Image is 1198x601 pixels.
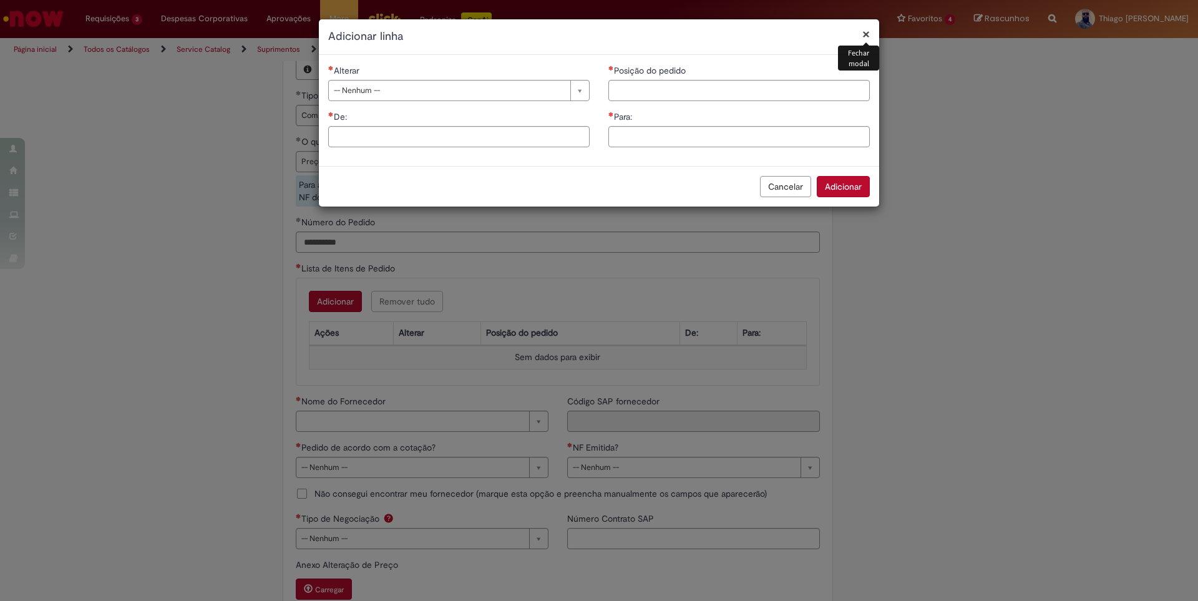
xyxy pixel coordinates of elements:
span: Necessários [328,66,334,71]
button: Fechar modal [862,27,870,41]
span: Necessários [328,112,334,117]
span: De: [334,111,349,122]
input: Posição do pedido [608,80,870,101]
button: Cancelar [760,176,811,197]
input: Para: [608,126,870,147]
span: Para: [614,111,635,122]
input: De: [328,126,590,147]
span: Necessários [608,66,614,71]
span: -- Nenhum -- [334,81,564,100]
span: Alterar [334,65,362,76]
span: Posição do pedido [614,65,688,76]
span: Necessários [608,112,614,117]
h2: Adicionar linha [328,29,870,45]
div: Fechar modal [838,46,879,71]
button: Adicionar [817,176,870,197]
